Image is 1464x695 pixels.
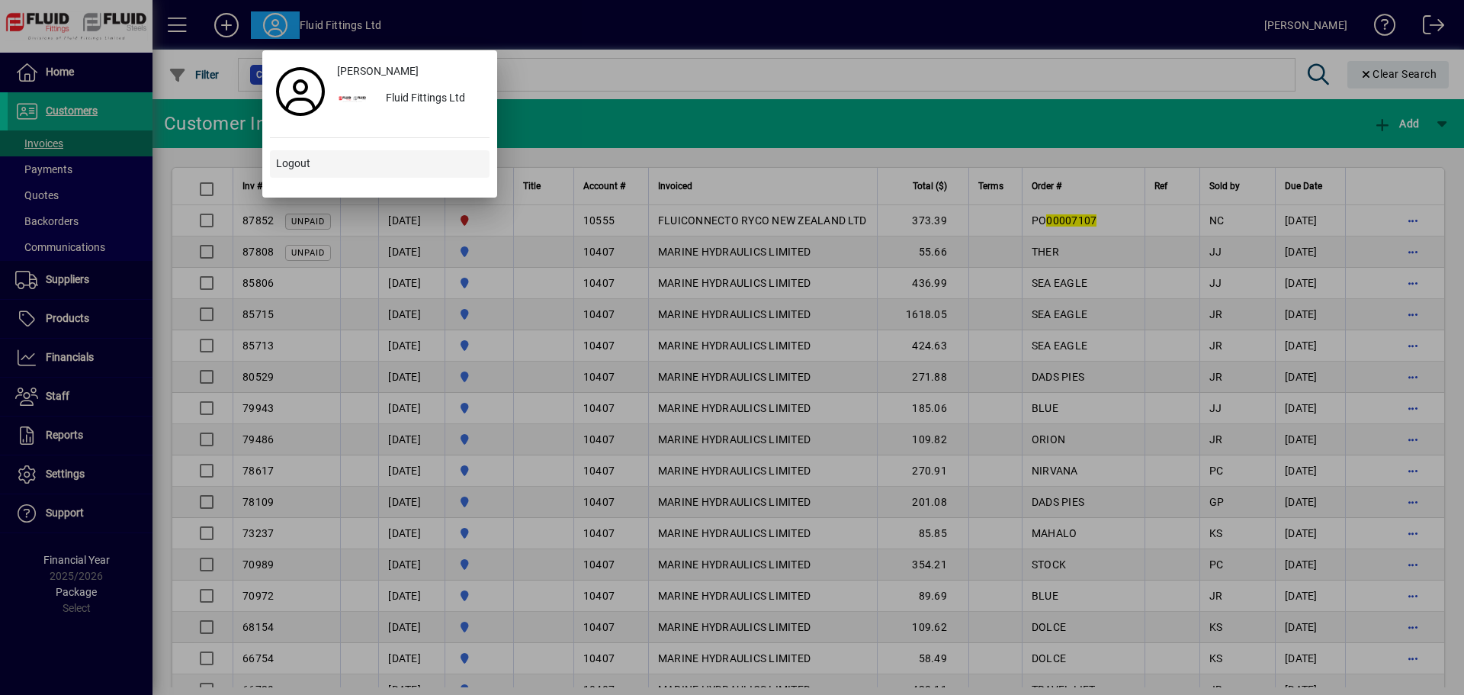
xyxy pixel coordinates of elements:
[276,156,310,172] span: Logout
[374,85,490,113] div: Fluid Fittings Ltd
[331,58,490,85] a: [PERSON_NAME]
[270,150,490,178] button: Logout
[270,78,331,105] a: Profile
[331,85,490,113] button: Fluid Fittings Ltd
[337,63,419,79] span: [PERSON_NAME]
